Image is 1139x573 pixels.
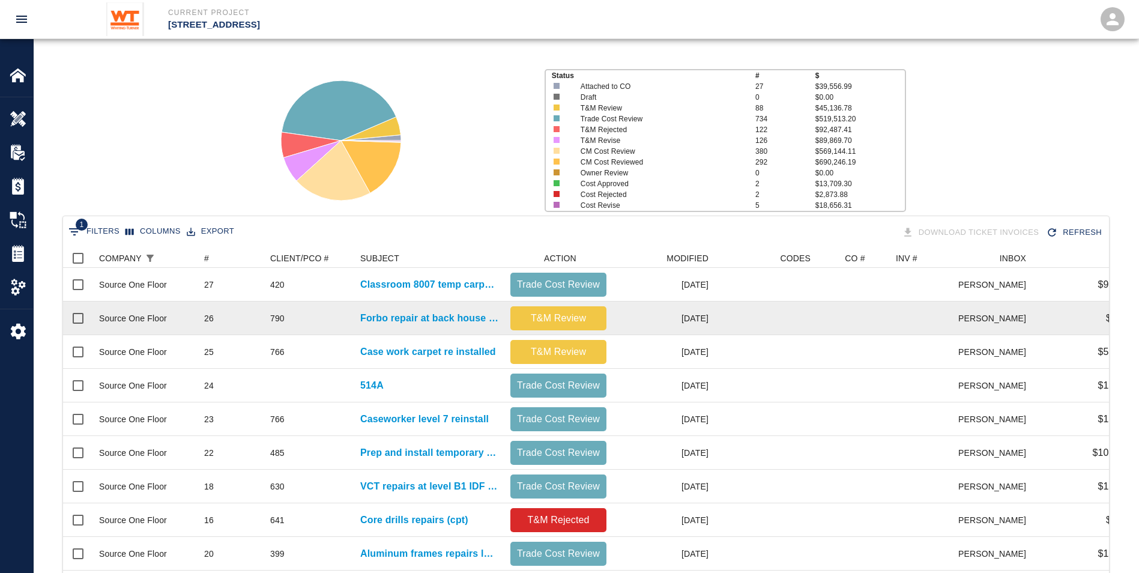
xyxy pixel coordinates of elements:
[755,81,815,92] p: 27
[755,200,815,211] p: 5
[270,514,285,526] div: 641
[959,335,1032,369] div: [PERSON_NAME]
[666,249,708,268] div: MODIFIED
[99,481,167,493] div: Source One Floor
[959,302,1032,335] div: [PERSON_NAME]
[755,168,815,178] p: 0
[755,135,815,146] p: 126
[612,268,715,302] div: [DATE]
[264,249,354,268] div: CLIENT/PCO #
[959,268,1032,302] div: [PERSON_NAME]
[612,537,715,571] div: [DATE]
[99,380,167,392] div: Source One Floor
[755,103,815,114] p: 88
[99,514,167,526] div: Source One Floor
[612,436,715,470] div: [DATE]
[1079,515,1139,573] iframe: Chat Widget
[815,81,905,92] p: $39,556.99
[959,436,1032,470] div: [PERSON_NAME]
[360,412,489,426] a: Caseworker level 7 reinstall
[99,447,167,459] div: Source One Floor
[270,312,285,324] div: 790
[815,157,905,168] p: $690,246.19
[515,547,602,561] p: Trade Cost Review
[270,447,285,459] div: 485
[198,249,264,268] div: #
[99,346,167,358] div: Source One Floor
[360,446,498,460] a: Prep and install temporary carpet
[270,548,285,560] div: 399
[360,547,498,561] a: Aluminum frames repairs level 3
[959,369,1032,402] div: [PERSON_NAME]
[755,124,815,135] p: 122
[581,157,738,168] p: CM Cost Reviewed
[815,92,905,103] p: $0.00
[755,157,815,168] p: 292
[815,189,905,200] p: $2,873.88
[515,345,602,359] p: T&M Review
[581,81,738,92] p: Attached to CO
[76,219,88,231] span: 1
[99,249,142,268] div: COMPANY
[815,103,905,114] p: $45,136.78
[755,92,815,103] p: 0
[270,413,285,425] div: 766
[360,513,468,527] a: Core drills repairs (cpt)
[959,470,1032,503] div: [PERSON_NAME]
[515,479,602,494] p: Trade Cost Review
[515,378,602,393] p: Trade Cost Review
[959,503,1032,537] div: [PERSON_NAME]
[168,7,635,18] p: Current Project
[815,168,905,178] p: $0.00
[581,189,738,200] p: Cost Rejected
[99,548,167,560] div: Source One Floor
[581,178,738,189] p: Cost Approved
[515,446,602,460] p: Trade Cost Review
[204,380,214,392] div: 24
[204,346,214,358] div: 25
[360,345,496,359] p: Case work carpet re installed
[515,513,602,527] p: T&M Rejected
[204,447,214,459] div: 22
[360,277,498,292] a: Classroom 8007 temp carpet installed
[270,346,285,358] div: 766
[815,146,905,157] p: $569,144.11
[1000,249,1026,268] div: INBOX
[515,412,602,426] p: Trade Cost Review
[106,2,144,36] img: Whiting-Turner
[612,302,715,335] div: [DATE]
[581,146,738,157] p: CM Cost Review
[581,124,738,135] p: T&M Rejected
[99,312,167,324] div: Source One Floor
[552,70,755,81] p: Status
[184,222,237,241] button: Export
[581,92,738,103] p: Draft
[959,402,1032,436] div: [PERSON_NAME]
[360,249,399,268] div: SUBJECT
[581,114,738,124] p: Trade Cost Review
[715,249,817,268] div: CODES
[159,250,175,267] button: Sort
[612,369,715,402] div: [DATE]
[65,222,122,241] button: Show filters
[959,537,1032,571] div: [PERSON_NAME]
[360,311,498,326] p: Forbo repair at back house corridor
[755,146,815,157] p: 380
[360,378,384,393] a: 514A
[204,481,214,493] div: 18
[204,548,214,560] div: 20
[354,249,504,268] div: SUBJECT
[815,178,905,189] p: $13,709.30
[815,200,905,211] p: $18,656.31
[1044,222,1107,243] button: Refresh
[899,222,1044,243] div: Tickets download in groups of 15
[544,249,576,268] div: ACTION
[270,249,329,268] div: CLIENT/PCO #
[142,250,159,267] div: 1 active filter
[815,70,905,81] p: $
[755,189,815,200] p: 2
